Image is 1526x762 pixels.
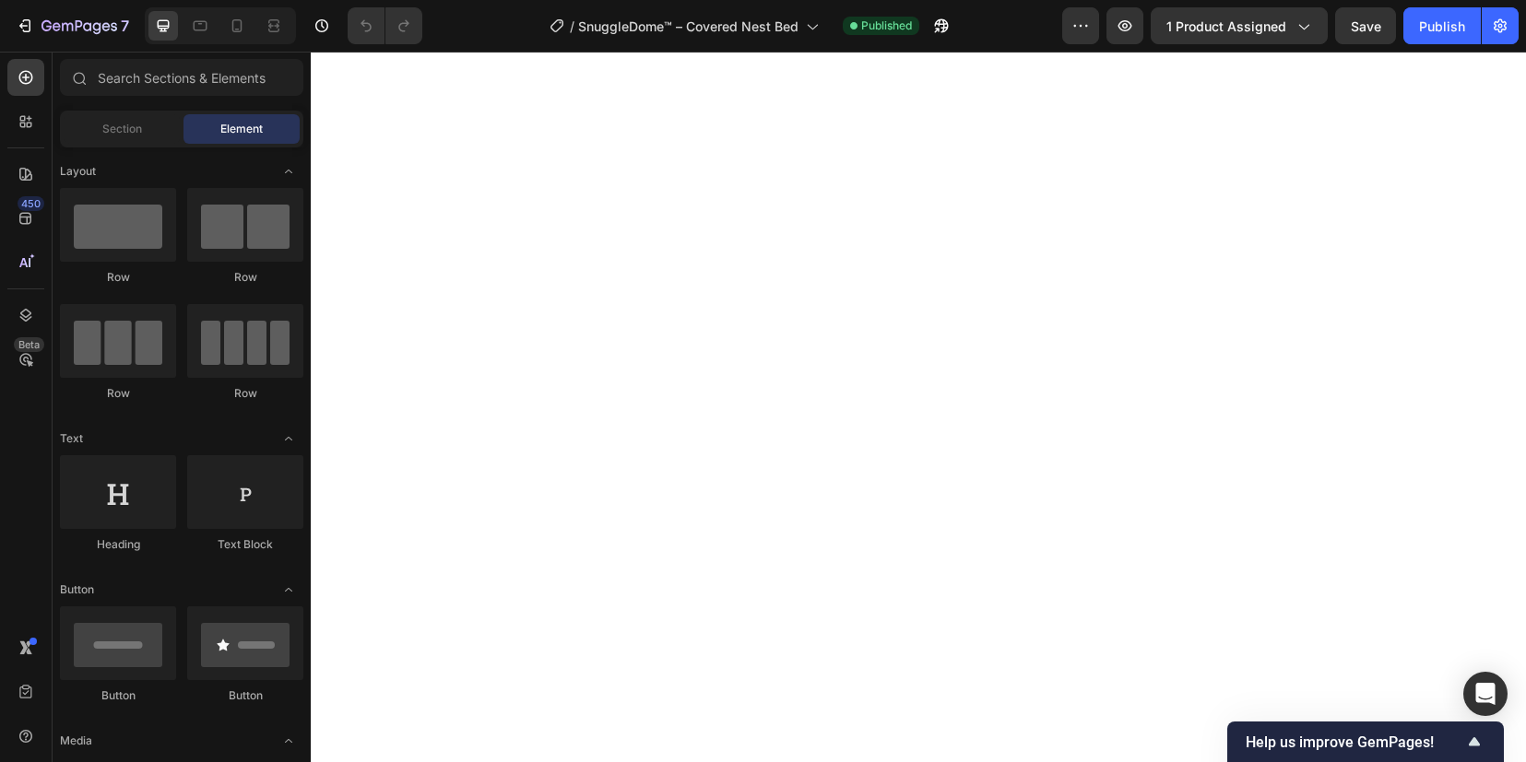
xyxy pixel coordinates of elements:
span: Toggle open [274,157,303,186]
input: Search Sections & Elements [60,59,303,96]
div: Beta [14,337,44,352]
button: 7 [7,7,137,44]
span: 1 product assigned [1166,17,1286,36]
span: Save [1351,18,1381,34]
div: Row [60,269,176,286]
span: Toggle open [274,424,303,453]
span: / [570,17,574,36]
span: Toggle open [274,726,303,756]
div: 450 [18,196,44,211]
div: Heading [60,536,176,553]
button: Publish [1403,7,1481,44]
span: Media [60,733,92,749]
span: Section [102,121,142,137]
div: Text Block [187,536,303,553]
span: Toggle open [274,575,303,604]
span: Published [861,18,912,34]
div: Button [60,687,176,704]
div: Row [60,385,176,402]
div: Undo/Redo [348,7,422,44]
div: Row [187,269,303,286]
button: Save [1335,7,1396,44]
span: Button [60,581,94,598]
div: Button [187,687,303,704]
button: Show survey - Help us improve GemPages! [1246,731,1485,753]
div: Row [187,385,303,402]
span: Layout [60,163,96,180]
span: Text [60,430,83,447]
div: Open Intercom Messenger [1463,672,1508,716]
span: Help us improve GemPages! [1246,733,1463,751]
span: SnuggleDome™ – Covered Nest Bed [578,17,798,36]
span: Element [220,121,263,137]
p: 7 [121,15,129,37]
div: Publish [1419,17,1465,36]
button: 1 product assigned [1151,7,1328,44]
iframe: Design area [311,52,1526,762]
